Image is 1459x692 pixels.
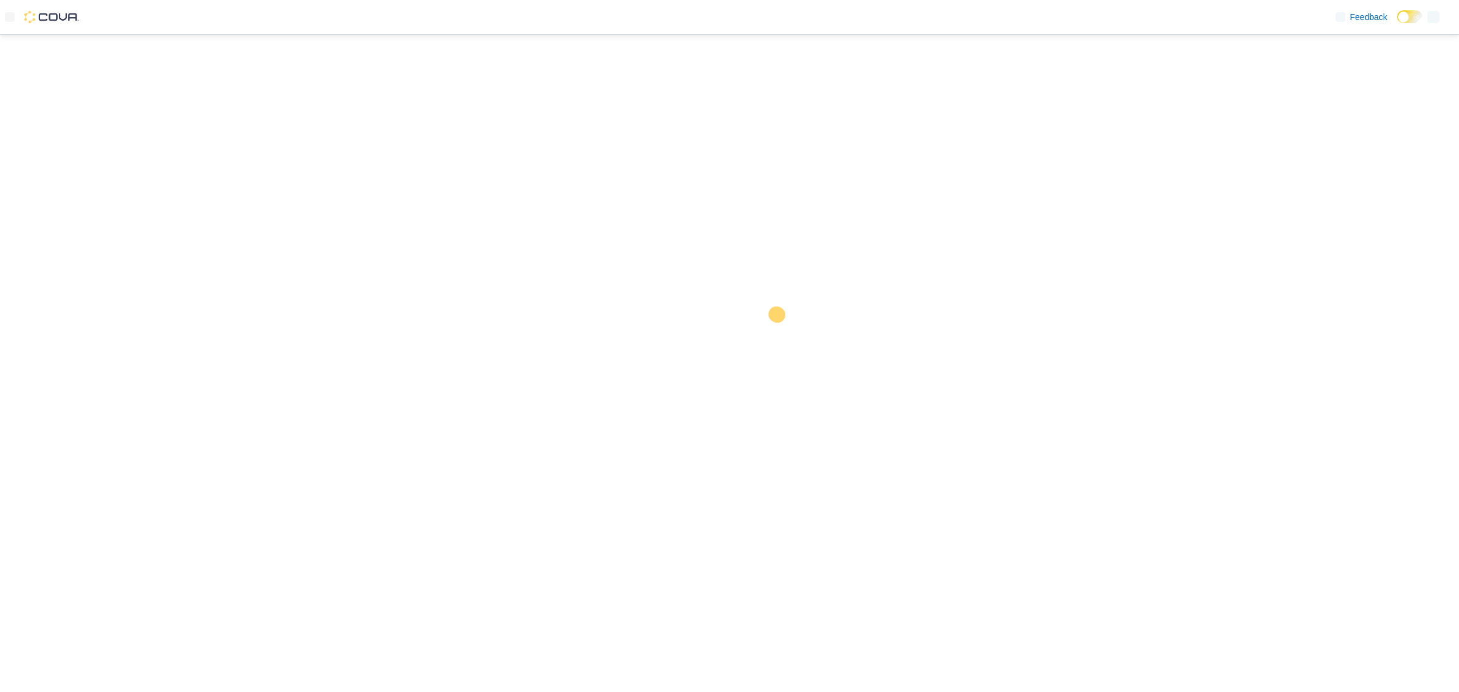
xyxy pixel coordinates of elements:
input: Dark Mode [1397,10,1423,23]
a: Feedback [1331,5,1392,29]
img: cova-loader [729,297,821,389]
span: Dark Mode [1397,23,1398,24]
span: Feedback [1350,11,1387,23]
img: Cova [24,11,79,23]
